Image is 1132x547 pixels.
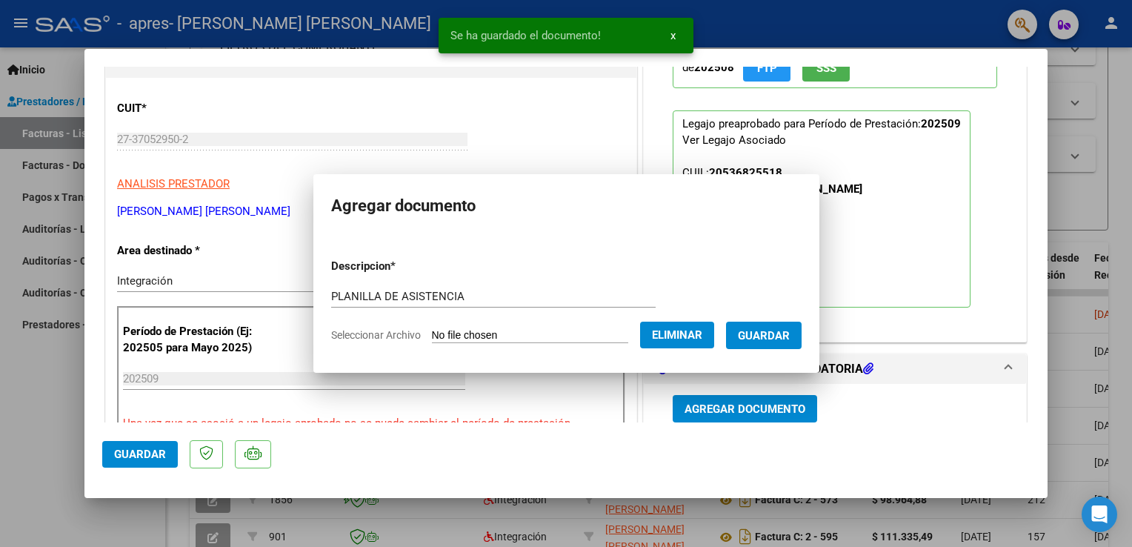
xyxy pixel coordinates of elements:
[102,441,178,468] button: Guardar
[757,62,777,75] span: FTP
[450,28,601,43] span: Se ha guardado el documento!
[117,177,230,190] span: ANALISIS PRESTADOR
[682,166,862,261] span: CUIL: Nombre y Apellido: Período Desde: Período Hasta: Admite Dependencia:
[921,117,961,130] strong: 202509
[816,62,836,75] span: SSS
[117,242,270,259] p: Area destinado *
[685,402,805,416] span: Agregar Documento
[673,395,817,422] button: Agregar Documento
[738,329,790,342] span: Guardar
[673,110,970,308] p: Legajo preaprobado para Período de Prestación:
[331,192,802,220] h2: Agregar documento
[694,61,734,74] strong: 202508
[670,29,676,42] span: x
[802,54,850,82] button: SSS
[743,54,790,82] button: FTP
[777,182,862,196] strong: [PERSON_NAME]
[331,258,473,275] p: Descripcion
[117,274,173,288] span: Integración
[640,322,714,348] button: Eliminar
[114,448,166,461] span: Guardar
[652,328,702,342] span: Eliminar
[644,354,1026,384] mat-expansion-panel-header: DOCUMENTACIÓN RESPALDATORIA
[117,203,625,220] p: [PERSON_NAME] [PERSON_NAME]
[117,100,270,117] p: CUIT
[644,10,1026,342] div: PREAPROBACIÓN PARA INTEGRACION
[331,329,421,341] span: Seleccionar Archivo
[123,415,619,432] p: Una vez que se asoció a un legajo aprobado no se puede cambiar el período de prestación.
[726,322,802,349] button: Guardar
[709,165,782,181] div: 20536825518
[682,132,786,148] div: Ver Legajo Asociado
[1082,497,1117,532] div: Open Intercom Messenger
[123,323,272,357] p: Período de Prestación (Ej: 202505 para Mayo 2025)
